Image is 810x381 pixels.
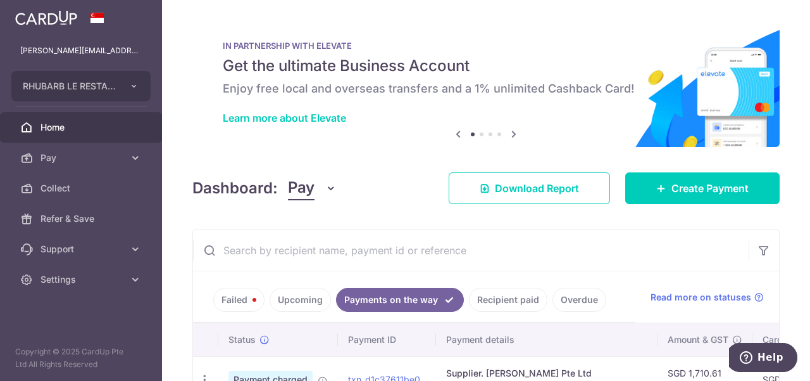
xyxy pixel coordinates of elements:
[40,273,124,286] span: Settings
[446,367,647,380] div: Supplier. [PERSON_NAME] Pte Ltd
[40,182,124,195] span: Collect
[469,288,547,312] a: Recipient paid
[668,333,728,346] span: Amount & GST
[436,323,657,356] th: Payment details
[625,172,780,204] a: Create Payment
[40,212,124,225] span: Refer & Save
[651,291,751,304] span: Read more on statuses
[223,41,749,51] p: IN PARTNERSHIP WITH ELEVATE
[213,288,265,312] a: Failed
[449,172,610,204] a: Download Report
[336,288,464,312] a: Payments on the way
[192,20,780,147] img: Renovation banner
[192,177,278,200] h4: Dashboard:
[223,112,346,124] a: Learn more about Elevate
[11,71,151,101] button: RHUBARB LE RESTAURANT PTE. LTD.
[270,288,331,312] a: Upcoming
[651,291,764,304] a: Read more on statuses
[28,9,54,20] span: Help
[23,80,116,93] span: RHUBARB LE RESTAURANT PTE. LTD.
[40,121,124,134] span: Home
[40,243,124,255] span: Support
[338,323,436,356] th: Payment ID
[40,152,124,164] span: Pay
[223,56,749,76] h5: Get the ultimate Business Account
[671,181,749,196] span: Create Payment
[495,181,579,196] span: Download Report
[288,176,337,200] button: Pay
[15,10,77,25] img: CardUp
[552,288,606,312] a: Overdue
[223,81,749,96] h6: Enjoy free local and overseas transfers and a 1% unlimited Cashback Card!
[729,343,797,375] iframe: Opens a widget where you can find more information
[288,176,315,200] span: Pay
[228,333,256,346] span: Status
[193,230,749,271] input: Search by recipient name, payment id or reference
[20,44,142,57] p: [PERSON_NAME][EMAIL_ADDRESS][DOMAIN_NAME]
